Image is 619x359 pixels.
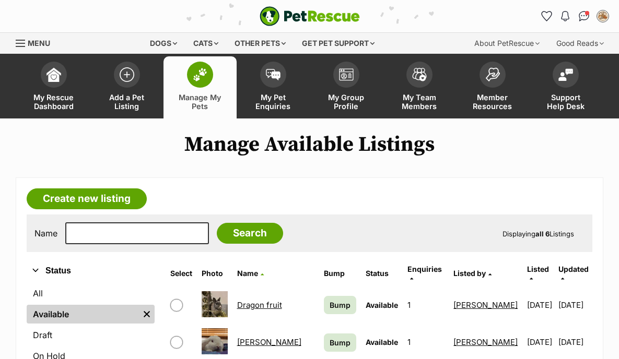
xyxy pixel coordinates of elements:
td: 1 [403,287,449,323]
img: pet-enquiries-icon-7e3ad2cf08bfb03b45e93fb7055b45f3efa6380592205ae92323e6603595dc1f.svg [266,69,281,80]
a: Manage My Pets [163,56,237,118]
span: Displaying Listings [503,230,574,238]
span: Menu [28,39,50,47]
a: [PERSON_NAME] [453,300,518,310]
div: Other pets [227,33,293,54]
img: member-resources-icon-8e73f808a243e03378d46382f2149f9095a855e16c252ad45f914b54edf8863c.svg [485,67,500,81]
div: Good Reads [549,33,611,54]
a: Available [27,305,139,324]
a: Favourites [538,8,555,25]
a: My Pet Enquiries [237,56,310,118]
a: Updated [558,265,589,282]
td: [DATE] [558,287,591,323]
span: Support Help Desk [542,93,589,111]
div: Cats [186,33,226,54]
img: notifications-46538b983faf8c2785f20acdc204bb7945ddae34d4c08c2a6579f10ce5e182be.svg [561,11,569,21]
strong: all 6 [535,230,550,238]
a: My Rescue Dashboard [17,56,90,118]
span: translation missing: en.admin.listings.index.attributes.enquiries [407,265,442,273]
img: logo-e224e6f780fb5917bec1dbf3a21bbac754714ae5b6737aabdf751b685950b380.svg [260,6,360,26]
a: Listed [527,265,549,282]
img: add-pet-listing-icon-0afa8454b4691262ce3f59096e99ab1cd57d4a30225e0717b998d2c9b9846f56.svg [120,67,134,82]
span: Available [366,301,398,309]
a: Add a Pet Listing [90,56,163,118]
button: Notifications [557,8,574,25]
a: Name [237,269,264,278]
ul: Account quick links [538,8,611,25]
span: Bump [330,300,351,310]
th: Photo [197,261,232,286]
span: Available [366,338,398,346]
button: My account [594,8,611,25]
a: Bump [324,333,356,352]
img: Ella Yeatman profile pic [598,11,608,21]
span: My Group Profile [323,93,370,111]
a: [PERSON_NAME] [453,337,518,347]
span: Add a Pet Listing [103,93,150,111]
a: Draft [27,326,155,344]
td: [DATE] [523,287,557,323]
span: Member Resources [469,93,516,111]
a: Remove filter [139,305,155,324]
span: Name [237,269,258,278]
img: chat-41dd97257d64d25036548639549fe6c8038ab92f7586957e7f3b1b290dea8141.svg [579,11,590,21]
a: My Group Profile [310,56,383,118]
span: Bump [330,337,351,348]
div: Get pet support [295,33,382,54]
span: Updated [558,265,589,273]
a: Create new listing [27,188,147,209]
a: Member Resources [456,56,529,118]
a: Listed by [453,269,492,278]
a: PetRescue [260,6,360,26]
a: My Team Members [383,56,456,118]
span: Listed [527,265,549,273]
a: Bump [324,296,356,314]
img: help-desk-icon-fdf02630f3aa405de69fd3d07c3f3aa587a6932b1a1747fa1d2bba05be0121f9.svg [558,68,573,81]
a: [PERSON_NAME] [237,337,301,347]
span: Listed by [453,269,486,278]
img: dashboard-icon-eb2f2d2d3e046f16d808141f083e7271f6b2e854fb5c12c21221c1fb7104beca.svg [46,67,61,82]
label: Name [34,229,57,238]
div: About PetRescue [467,33,547,54]
span: My Team Members [396,93,443,111]
a: Menu [16,33,57,52]
th: Bump [320,261,360,286]
span: Manage My Pets [177,93,224,111]
a: Support Help Desk [529,56,602,118]
span: My Rescue Dashboard [30,93,77,111]
th: Status [361,261,402,286]
input: Search [217,223,283,244]
a: All [27,284,155,303]
th: Select [166,261,196,286]
img: team-members-icon-5396bd8760b3fe7c0b43da4ab00e1e3bb1a5d9ba89233759b79545d2d3fc5d0d.svg [412,68,427,81]
span: My Pet Enquiries [250,93,297,111]
div: Dogs [143,33,184,54]
img: manage-my-pets-icon-02211641906a0b7f246fdf0571729dbe1e7629f14944591b6c1af311fb30b64b.svg [193,68,207,81]
a: Enquiries [407,265,442,282]
button: Status [27,264,155,278]
a: Conversations [576,8,592,25]
img: group-profile-icon-3fa3cf56718a62981997c0bc7e787c4b2cf8bcc04b72c1350f741eb67cf2f40e.svg [339,68,354,81]
a: Dragon fruit [237,300,282,310]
